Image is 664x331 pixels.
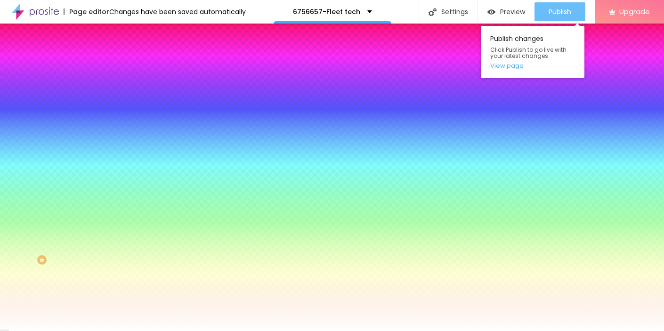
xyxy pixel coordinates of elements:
span: Preview [500,8,525,16]
div: Changes have been saved automatically [109,8,246,15]
a: View page [490,63,575,69]
span: Upgrade [619,8,650,16]
span: Publish [549,8,571,16]
button: Publish [534,2,585,21]
div: Publish changes [481,26,584,78]
div: Page editor [64,8,109,15]
img: Icone [429,8,437,16]
span: Click Publish to go live with your latest changes. [490,47,575,59]
button: Preview [478,2,534,21]
img: view-1.svg [487,8,495,16]
p: 6756657-Fleet tech [293,8,360,15]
